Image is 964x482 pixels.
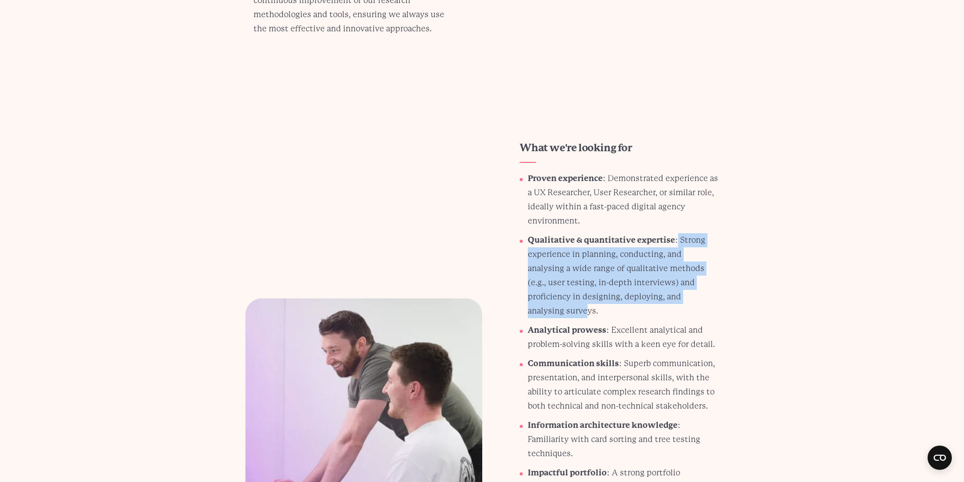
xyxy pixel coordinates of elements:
[528,418,719,461] p: : Familiarity with card sorting and tree testing techniques.
[528,173,603,183] strong: Proven experience
[528,233,719,318] p: : Strong experience in planning, conducting, and analysing a wide range of qualitative methods (e...
[528,359,619,368] strong: Communication skills
[528,468,607,477] strong: Impactful portfolio
[520,141,632,155] h3: What we're looking for
[528,357,719,413] p: : Superb communication, presentation, and interpersonal skills, with the ability to articulate co...
[528,235,675,245] strong: Qualitative & quantitative expertise
[528,323,719,352] p: : Excellent analytical and problem-solving skills with a keen eye for detail.
[528,420,678,430] strong: Information architecture knowledge
[928,446,952,470] button: Open CMP widget
[528,325,606,335] strong: Analytical prowess
[528,171,719,228] p: : Demonstrated experience as a UX Researcher, User Researcher, or similar role, ideally within a ...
